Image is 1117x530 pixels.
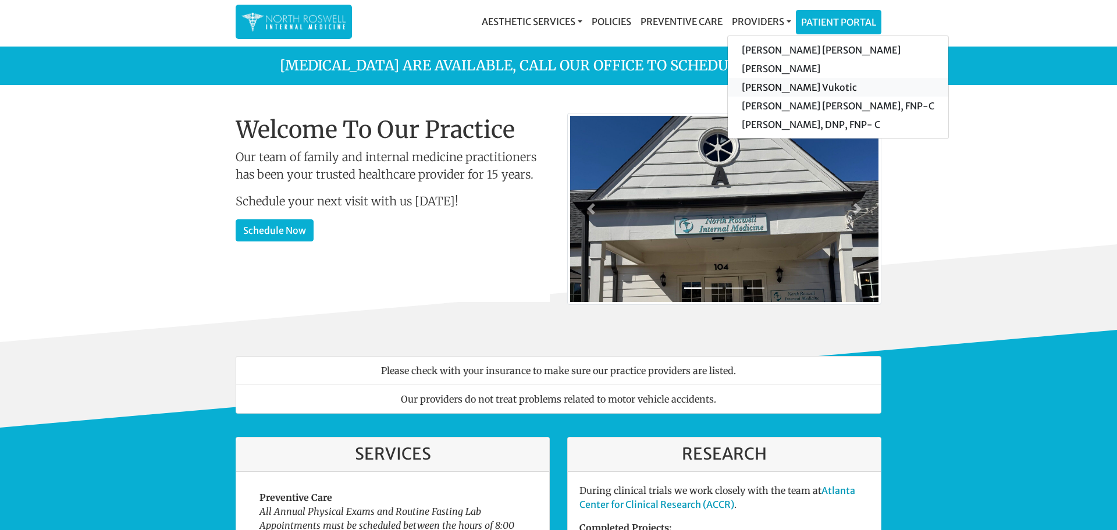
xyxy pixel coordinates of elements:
[259,492,332,503] strong: Preventive Care
[796,10,881,34] a: Patient Portal
[728,115,948,134] a: [PERSON_NAME], DNP, FNP- C
[236,193,550,210] p: Schedule your next visit with us [DATE]!
[241,10,346,33] img: North Roswell Internal Medicine
[236,116,550,144] h1: Welcome To Our Practice
[579,483,869,511] p: During clinical trials we work closely with the team at .
[236,219,314,241] a: Schedule Now
[236,356,881,385] li: Please check with your insurance to make sure our practice providers are listed.
[728,59,948,78] a: [PERSON_NAME]
[728,41,948,59] a: [PERSON_NAME] [PERSON_NAME]
[727,10,796,33] a: Providers
[579,485,855,510] a: Atlanta Center for Clinical Research (ACCR)
[579,444,869,464] h3: Research
[248,444,538,464] h3: Services
[636,10,727,33] a: Preventive Care
[728,78,948,97] a: [PERSON_NAME] Vukotic
[477,10,587,33] a: Aesthetic Services
[236,148,550,183] p: Our team of family and internal medicine practitioners has been your trusted healthcare provider ...
[227,55,890,76] p: [MEDICAL_DATA] are available, call our office to schedule! 770.645.0017
[236,385,881,414] li: Our providers do not treat problems related to motor vehicle accidents.
[728,97,948,115] a: [PERSON_NAME] [PERSON_NAME], FNP-C
[587,10,636,33] a: Policies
